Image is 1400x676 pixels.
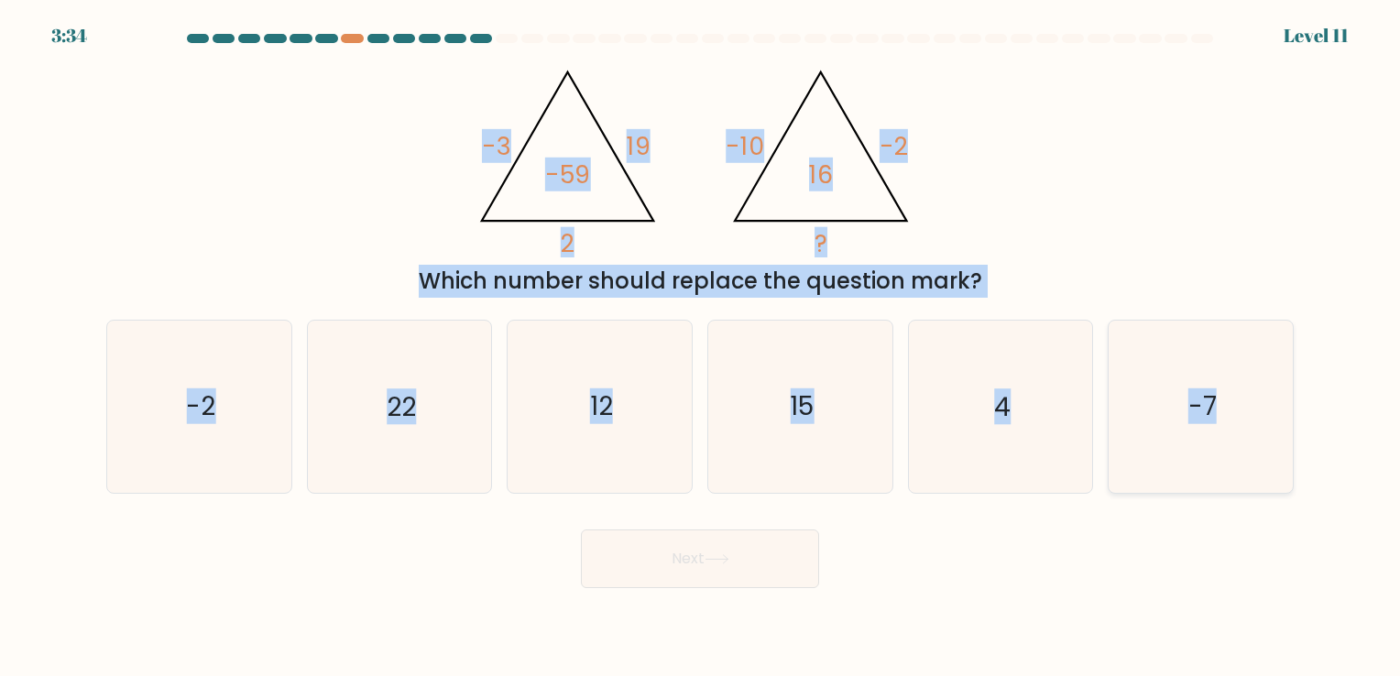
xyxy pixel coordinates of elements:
[727,129,765,163] tspan: -10
[387,389,416,425] text: 22
[880,129,909,163] tspan: -2
[186,389,215,425] text: -2
[482,129,511,163] tspan: -3
[1188,389,1217,425] text: -7
[51,22,87,49] div: 3:34
[815,227,828,261] tspan: ?
[1284,22,1349,49] div: Level 11
[627,129,651,163] tspan: 19
[117,265,1283,298] div: Which number should replace the question mark?
[581,529,819,588] button: Next
[545,158,591,191] tspan: -59
[994,389,1011,425] text: 4
[810,158,834,191] tspan: 16
[790,389,814,425] text: 15
[562,227,575,261] tspan: 2
[590,389,613,425] text: 12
